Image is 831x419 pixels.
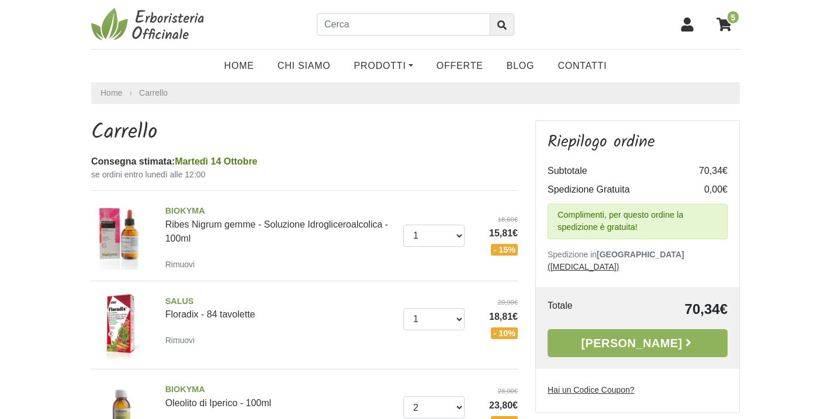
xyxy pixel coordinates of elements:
[91,155,518,169] div: Consegna stimata:
[491,244,518,256] span: - 15%
[473,386,518,396] del: 28,00€
[342,54,425,78] a: Prodotti
[548,299,614,320] td: Totale
[548,204,728,239] div: Complimenti, per questo ordine la spedizione è gratuita!
[473,310,518,324] span: 18,81€
[91,7,208,42] img: Erboristeria Officinale
[614,299,728,320] td: 70,34€
[91,120,518,145] h1: Carrello
[165,333,200,347] a: Rimuovi
[165,205,394,218] span: BIOKYMA
[165,383,394,408] a: BIOKYMAOleolito di Iperico - 100ml
[495,54,546,78] a: Blog
[681,162,728,180] td: 70,34€
[165,205,394,243] a: BIOKYMARibes Nigrum gemme - Soluzione Idrogliceroalcolica - 100ml
[87,291,157,360] img: Floradix - 84 tavolette
[175,156,257,166] span: Martedì 14 Ottobre
[681,180,728,199] td: 0,00€
[597,250,684,259] b: [GEOGRAPHIC_DATA]
[548,384,635,396] label: Hai un Codice Coupon?
[548,262,619,271] a: ([MEDICAL_DATA])
[101,87,122,99] a: Home
[548,162,681,180] td: Subtotale
[473,215,518,225] del: 18,60€
[165,383,394,396] span: BIOKYMA
[491,327,518,339] span: - 10%
[473,226,518,240] span: 15,81€
[473,399,518,413] span: 23,80€
[546,54,618,78] a: Contatti
[266,54,342,78] a: Chi Siamo
[213,54,266,78] a: Home
[548,329,728,357] a: [PERSON_NAME]
[139,88,168,97] a: Carrello
[548,180,681,199] td: Spedizione Gratuita
[726,10,740,25] span: 5
[548,132,728,152] h3: Riepilogo ordine
[548,385,635,394] u: Hai un Codice Coupon?
[165,295,394,320] a: SALUSFloradix - 84 tavolette
[711,10,740,39] a: 5
[165,260,195,269] small: Rimuovi
[165,257,200,271] a: Rimuovi
[91,82,740,104] nav: breadcrumb
[548,249,728,273] p: Spedizione in
[317,13,490,36] input: Cerca
[165,295,394,308] span: SALUS
[473,298,518,308] del: 20,90€
[165,336,195,345] small: Rimuovi
[91,169,518,181] small: se ordini entro lunedì alle 12:00
[87,200,157,270] img: Ribes Nigrum gemme - Soluzione Idrogliceroalcolica - 100ml
[425,54,495,78] a: OFFERTE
